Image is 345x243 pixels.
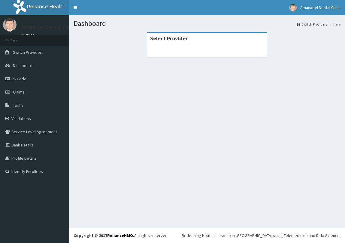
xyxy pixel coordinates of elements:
[74,233,134,238] strong: Copyright © 2017 .
[13,89,25,95] span: Claims
[328,22,340,27] li: Here
[3,18,17,32] img: User Image
[21,33,35,37] a: Online
[13,63,32,68] span: Dashboard
[297,22,327,27] a: Switch Providers
[300,5,340,10] span: Amanadel Dental Clinic
[69,228,345,243] footer: All rights reserved.
[150,35,188,42] strong: Select Provider
[107,233,133,238] a: RelianceHMO
[13,50,44,55] span: Switch Providers
[74,20,340,27] h1: Dashboard
[13,103,24,108] span: Tariffs
[21,24,75,30] p: Amanadel Dental Clinic
[182,232,340,238] div: Redefining Heath Insurance in [GEOGRAPHIC_DATA] using Telemedicine and Data Science!
[289,4,297,11] img: User Image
